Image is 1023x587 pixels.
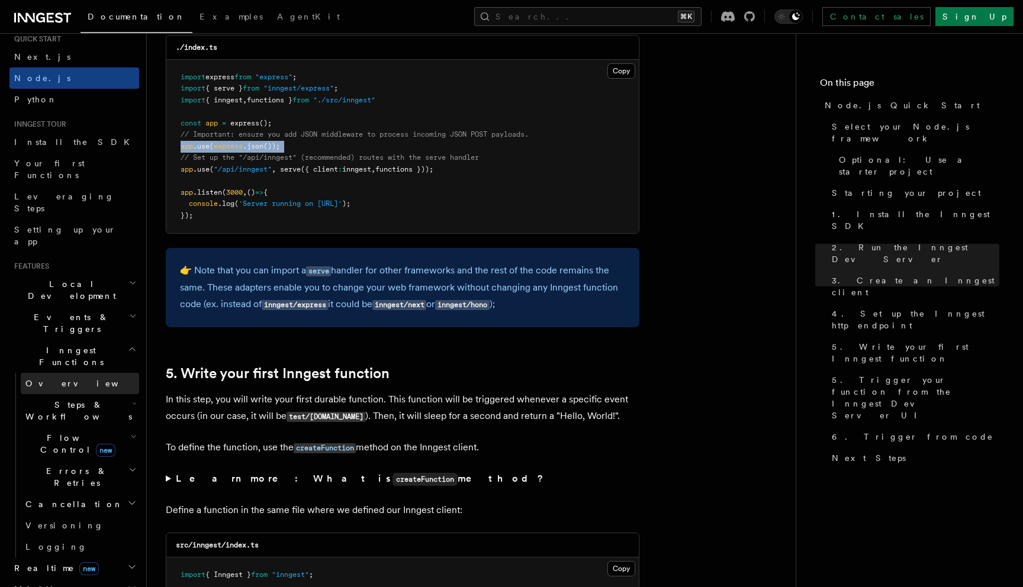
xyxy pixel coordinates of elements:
[88,12,185,21] span: Documentation
[25,542,87,551] span: Logging
[827,336,999,369] a: 5. Write your first Inngest function
[342,165,371,173] span: inngest
[205,570,251,579] span: { Inngest }
[166,502,639,518] p: Define a function in the same file where we defined our Inngest client:
[176,541,259,549] code: src/inngest/index.ts
[81,4,192,33] a: Documentation
[205,84,243,92] span: { serve }
[214,165,272,173] span: "/api/inngest"
[181,153,479,162] span: // Set up the "/api/inngest" (recommended) routes with the serve handler
[9,131,139,153] a: Install the SDK
[181,165,193,173] span: app
[14,95,57,104] span: Python
[181,96,205,104] span: import
[827,116,999,149] a: Select your Node.js framework
[9,278,129,302] span: Local Development
[230,119,259,127] span: express
[210,142,214,150] span: (
[193,142,210,150] span: .use
[272,570,309,579] span: "inngest"
[181,84,205,92] span: import
[825,99,980,111] span: Node.js Quick Start
[9,186,139,219] a: Leveraging Steps
[9,153,139,186] a: Your first Functions
[14,159,85,180] span: Your first Functions
[193,188,222,196] span: .listen
[832,341,999,365] span: 5. Write your first Inngest function
[14,137,137,147] span: Install the SDK
[832,121,999,144] span: Select your Node.js framework
[9,557,139,579] button: Realtimenew
[272,165,276,173] span: ,
[827,237,999,270] a: 2. Run the Inngest Dev Server
[371,165,375,173] span: ,
[9,340,139,373] button: Inngest Functions
[375,165,433,173] span: functions }));
[263,84,334,92] span: "inngest/express"
[607,561,635,576] button: Copy
[9,311,129,335] span: Events & Triggers
[181,142,193,150] span: app
[21,399,132,422] span: Steps & Workflows
[313,96,375,104] span: "./src/inngest"
[306,266,331,276] code: serve
[9,344,128,368] span: Inngest Functions
[200,12,263,21] span: Examples
[827,369,999,426] a: 5. Trigger your function from the Inngest Dev Server UI
[292,73,297,81] span: ;
[9,262,49,271] span: Features
[21,515,139,536] a: Versioning
[239,199,342,208] span: 'Server running on [URL]'
[181,211,193,220] span: });
[832,374,999,421] span: 5. Trigger your function from the Inngest Dev Server UI
[9,34,61,44] span: Quick start
[255,188,263,196] span: =>
[342,199,350,208] span: );
[247,188,255,196] span: ()
[218,199,234,208] span: .log
[827,204,999,237] a: 1. Install the Inngest SDK
[309,570,313,579] span: ;
[14,73,70,83] span: Node.js
[306,265,331,276] a: serve
[334,84,338,92] span: ;
[243,188,247,196] span: ,
[827,303,999,336] a: 4. Set up the Inngest http endpoint
[181,73,205,81] span: import
[14,52,70,62] span: Next.js
[774,9,803,24] button: Toggle dark mode
[827,426,999,447] a: 6. Trigger from code
[79,562,99,575] span: new
[294,443,356,453] code: createFunction
[9,89,139,110] a: Python
[9,562,99,574] span: Realtime
[189,199,218,208] span: console
[234,73,251,81] span: from
[294,441,356,453] a: createFunction
[287,412,365,422] code: test/[DOMAIN_NAME]
[372,300,426,310] code: inngest/next
[176,43,217,51] code: ./index.ts
[243,84,259,92] span: from
[176,473,546,484] strong: Learn more: What is method?
[292,96,309,104] span: from
[25,379,147,388] span: Overview
[263,142,280,150] span: ());
[166,470,639,488] summary: Learn more: What iscreateFunctionmethod?
[210,165,214,173] span: (
[9,219,139,252] a: Setting up your app
[262,300,328,310] code: inngest/express
[474,7,702,26] button: Search...⌘K
[21,427,139,460] button: Flow Controlnew
[205,96,243,104] span: { inngest
[96,444,115,457] span: new
[820,95,999,116] a: Node.js Quick Start
[338,165,342,173] span: :
[678,11,694,22] kbd: ⌘K
[827,447,999,469] a: Next Steps
[21,394,139,427] button: Steps & Workflows
[832,431,993,443] span: 6. Trigger from code
[21,432,130,456] span: Flow Control
[255,73,292,81] span: "express"
[822,7,931,26] a: Contact sales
